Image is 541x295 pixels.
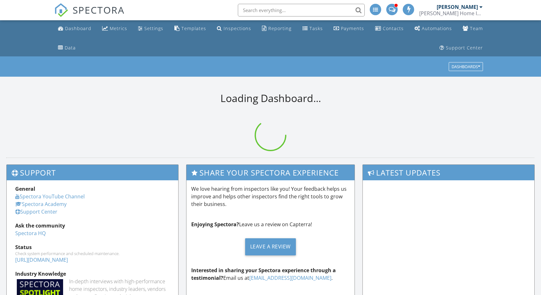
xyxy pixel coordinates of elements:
a: [URL][DOMAIN_NAME] [15,256,68,263]
div: Support Center [446,45,483,51]
div: Industry Knowledge [15,270,170,278]
div: Reporting [268,25,291,31]
div: Ask the community [15,222,170,229]
a: SPECTORA [54,9,125,22]
a: Spectora YouTube Channel [15,193,85,200]
span: SPECTORA [73,3,125,16]
a: Support Center [437,42,486,54]
a: Dashboard [55,23,94,35]
img: The Best Home Inspection Software - Spectora [54,3,68,17]
p: We love hearing from inspectors like you! Your feedback helps us improve and helps other inspecto... [191,185,349,208]
button: Dashboards [449,62,483,71]
div: Dashboard [65,25,91,31]
a: Inspections [214,23,254,35]
a: Tasks [300,23,325,35]
a: Contacts [373,23,406,35]
div: Inspections [224,25,251,31]
a: Spectora HQ [15,230,46,237]
div: Dashboards [452,65,480,69]
a: Automations (Advanced) [412,23,454,35]
a: Reporting [259,23,294,35]
a: Team [460,23,486,35]
div: Settings [144,25,163,31]
h3: Latest Updates [363,165,534,180]
a: Support Center [15,208,57,215]
div: Metrics [110,25,127,31]
a: Spectora Academy [15,201,67,208]
a: Data [55,42,78,54]
div: Leave a Review [245,238,296,255]
p: Leave us a review on Capterra! [191,221,349,228]
div: Payments [341,25,364,31]
h3: Share Your Spectora Experience [186,165,354,180]
div: Status [15,243,170,251]
a: Metrics [100,23,130,35]
div: Striler Home Inspections, Inc. [419,10,483,16]
strong: Enjoying Spectora? [191,221,239,228]
div: [PERSON_NAME] [437,4,478,10]
h3: Support [7,165,178,180]
strong: General [15,185,35,192]
a: Leave a Review [191,233,349,260]
div: Check system performance and scheduled maintenance. [15,251,170,256]
input: Search everything... [238,4,365,16]
div: Contacts [383,25,404,31]
strong: Interested in sharing your Spectora experience through a testimonial? [191,267,336,281]
div: Team [470,25,483,31]
a: Payments [331,23,367,35]
div: Templates [181,25,206,31]
a: Settings [135,23,166,35]
div: Data [65,45,76,51]
div: Automations [422,25,452,31]
a: Templates [172,23,209,35]
p: Email us at . [191,266,349,282]
div: Tasks [310,25,323,31]
a: [EMAIL_ADDRESS][DOMAIN_NAME] [249,274,331,281]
